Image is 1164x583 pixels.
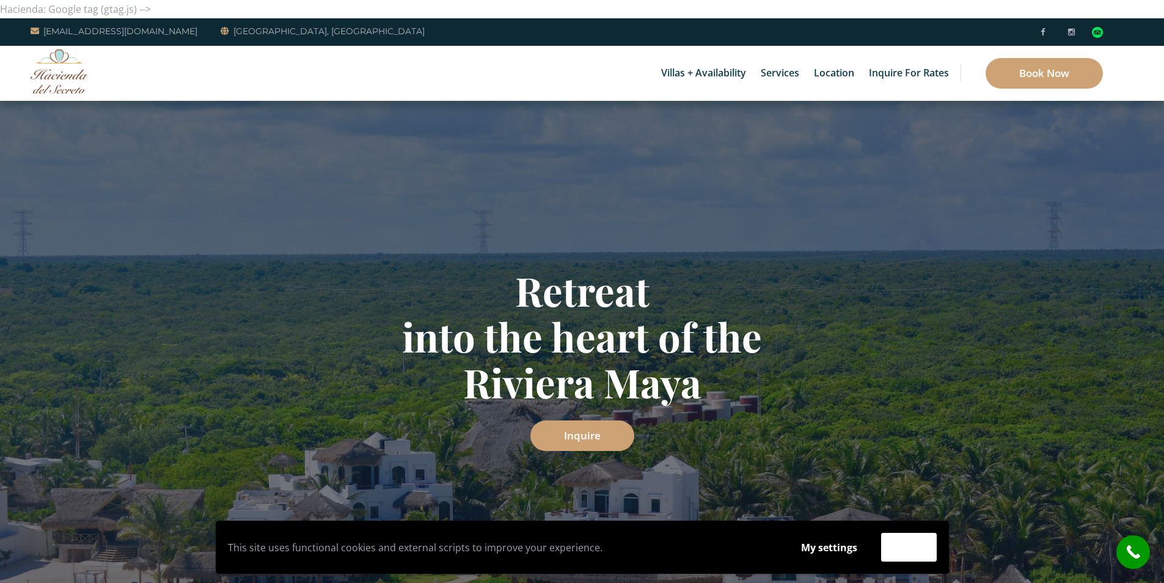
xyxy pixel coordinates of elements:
div: Read traveler reviews on Tripadvisor [1092,27,1103,38]
i: call [1119,538,1147,566]
img: Tripadvisor_logomark.svg [1092,27,1103,38]
h1: Retreat into the heart of the Riviera Maya [225,268,940,405]
a: call [1116,535,1150,569]
p: This site uses functional cookies and external scripts to improve your experience. [228,538,777,557]
a: Services [755,46,805,101]
a: Villas + Availability [655,46,752,101]
img: Awesome Logo [31,49,89,94]
button: My settings [789,533,869,562]
a: Inquire for Rates [863,46,955,101]
a: Location [808,46,860,101]
a: [EMAIL_ADDRESS][DOMAIN_NAME] [31,24,197,38]
a: Inquire [530,420,634,451]
a: [GEOGRAPHIC_DATA], [GEOGRAPHIC_DATA] [221,24,425,38]
button: Accept [881,533,937,562]
a: Book Now [986,58,1103,89]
